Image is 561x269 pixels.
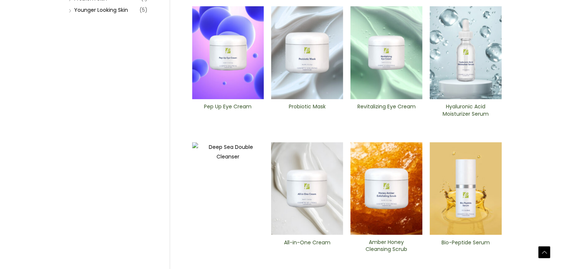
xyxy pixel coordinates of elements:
[139,5,148,15] span: (5)
[436,103,495,117] h2: Hyaluronic Acid Moisturizer Serum
[192,6,264,99] img: Pep Up Eye Cream
[198,103,257,117] h2: Pep Up Eye Cream
[271,6,343,99] img: Probiotic Mask
[357,103,416,117] h2: Revitalizing ​Eye Cream
[436,103,495,120] a: Hyaluronic Acid Moisturizer Serum
[277,103,337,117] h2: Probiotic Mask
[198,103,257,120] a: Pep Up Eye Cream
[430,6,502,99] img: Hyaluronic moisturizer Serum
[436,239,495,256] a: Bio-Peptide ​Serum
[436,239,495,253] h2: Bio-Peptide ​Serum
[357,239,416,253] h2: Amber Honey Cleansing Scrub
[277,239,337,253] h2: All-in-One ​Cream
[271,142,343,235] img: All In One Cream
[357,103,416,120] a: Revitalizing ​Eye Cream
[350,6,422,99] img: Revitalizing ​Eye Cream
[74,6,128,14] a: Younger Looking Skin
[430,142,502,235] img: Bio-Peptide ​Serum
[277,103,337,120] a: Probiotic Mask
[350,142,422,235] img: Amber Honey Cleansing Scrub
[357,239,416,255] a: Amber Honey Cleansing Scrub
[277,239,337,256] a: All-in-One ​Cream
